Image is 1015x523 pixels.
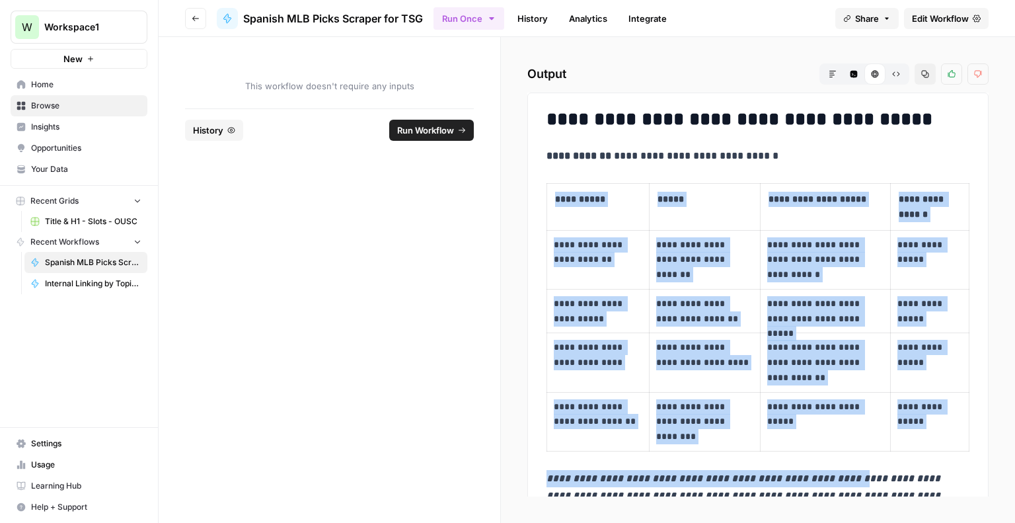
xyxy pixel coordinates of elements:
a: Learning Hub [11,475,147,497]
span: W [22,19,32,35]
span: History [193,124,223,137]
a: Edit Workflow [904,8,989,29]
a: Home [11,74,147,95]
span: Workspace1 [44,20,124,34]
span: Recent Workflows [30,236,99,248]
span: Insights [31,121,141,133]
span: Usage [31,459,141,471]
span: Home [31,79,141,91]
a: Opportunities [11,138,147,159]
span: Learning Hub [31,480,141,492]
a: Your Data [11,159,147,180]
h2: Output [527,63,989,85]
button: Run Workflow [389,120,474,141]
span: New [63,52,83,65]
button: Run Once [433,7,504,30]
button: Help + Support [11,497,147,518]
span: Opportunities [31,142,141,154]
a: Settings [11,433,147,454]
span: Edit Workflow [912,12,969,25]
span: Settings [31,438,141,450]
button: Share [835,8,899,29]
button: New [11,49,147,69]
span: Your Data [31,163,141,175]
button: Recent Grids [11,191,147,211]
a: Insights [11,116,147,138]
a: Title & H1 - Slots - OUSC [24,211,147,232]
span: Title & H1 - Slots - OUSC [45,216,141,227]
span: Run Workflow [397,124,454,137]
a: Usage [11,454,147,475]
span: Internal Linking by Topic (JSON output) PS Tests [45,278,141,290]
a: History [509,8,556,29]
a: Internal Linking by Topic (JSON output) PS Tests [24,273,147,294]
span: Recent Grids [30,195,79,207]
span: Spanish MLB Picks Scraper for TSG [243,11,423,26]
span: Share [855,12,879,25]
a: Spanish MLB Picks Scraper for TSG [217,8,423,29]
a: Browse [11,95,147,116]
a: Spanish MLB Picks Scraper for TSG [24,252,147,273]
button: Recent Workflows [11,232,147,252]
button: Workspace: Workspace1 [11,11,147,44]
a: Integrate [620,8,675,29]
span: Spanish MLB Picks Scraper for TSG [45,257,141,268]
span: Browse [31,100,141,112]
span: This workflow doesn't require any inputs [185,79,474,93]
button: History [185,120,243,141]
a: Analytics [561,8,615,29]
span: Help + Support [31,501,141,513]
